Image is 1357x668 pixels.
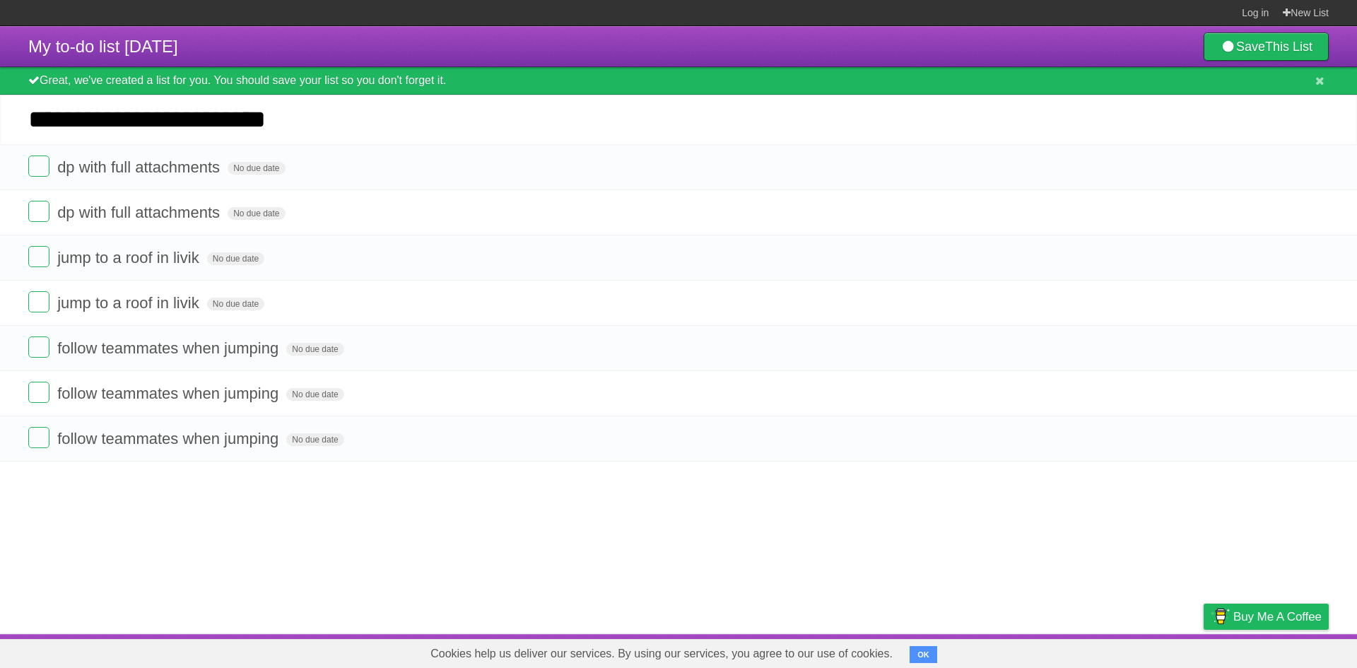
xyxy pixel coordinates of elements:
span: No due date [228,207,285,220]
button: OK [910,646,937,663]
span: Cookies help us deliver our services. By using our services, you agree to our use of cookies. [416,640,907,668]
span: No due date [207,298,264,310]
a: Terms [1137,638,1168,664]
label: Done [28,427,49,448]
label: Done [28,201,49,222]
span: follow teammates when jumping [57,385,282,402]
a: About [1016,638,1045,664]
b: This List [1265,40,1312,54]
a: Buy me a coffee [1204,604,1329,630]
span: follow teammates when jumping [57,339,282,357]
a: Privacy [1185,638,1222,664]
a: Suggest a feature [1240,638,1329,664]
span: No due date [286,388,343,401]
label: Done [28,336,49,358]
span: dp with full attachments [57,158,223,176]
span: dp with full attachments [57,204,223,221]
span: No due date [286,433,343,446]
span: follow teammates when jumping [57,430,282,447]
span: My to-do list [DATE] [28,37,178,56]
span: jump to a roof in livik [57,294,203,312]
label: Done [28,246,49,267]
label: Done [28,382,49,403]
span: No due date [228,162,285,175]
span: No due date [207,252,264,265]
span: jump to a roof in livik [57,249,203,266]
a: SaveThis List [1204,33,1329,61]
img: Buy me a coffee [1211,604,1230,628]
a: Developers [1062,638,1120,664]
label: Done [28,156,49,177]
label: Done [28,291,49,312]
span: Buy me a coffee [1233,604,1322,629]
span: No due date [286,343,343,356]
